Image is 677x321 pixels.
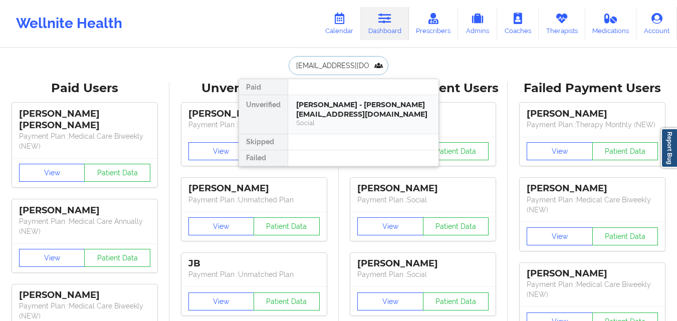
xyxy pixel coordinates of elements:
[19,131,150,151] p: Payment Plan : Medical Care Biweekly (NEW)
[188,183,320,194] div: [PERSON_NAME]
[239,134,288,150] div: Skipped
[357,217,423,235] button: View
[357,195,489,205] p: Payment Plan : Social
[19,289,150,301] div: [PERSON_NAME]
[592,227,658,245] button: Patient Data
[188,269,320,279] p: Payment Plan : Unmatched Plan
[19,205,150,216] div: [PERSON_NAME]
[423,142,489,160] button: Patient Data
[515,81,670,96] div: Failed Payment Users
[188,217,255,235] button: View
[239,95,288,134] div: Unverified
[19,108,150,131] div: [PERSON_NAME] [PERSON_NAME]
[188,258,320,269] div: JB
[539,7,585,40] a: Therapists
[585,7,637,40] a: Medications
[188,142,255,160] button: View
[254,292,320,310] button: Patient Data
[661,128,677,168] a: Report Bug
[239,150,288,166] div: Failed
[7,81,162,96] div: Paid Users
[254,217,320,235] button: Patient Data
[239,79,288,95] div: Paid
[19,164,85,182] button: View
[527,142,593,160] button: View
[357,269,489,279] p: Payment Plan : Social
[357,183,489,194] div: [PERSON_NAME]
[527,268,658,279] div: [PERSON_NAME]
[296,119,430,127] div: Social
[357,292,423,310] button: View
[188,292,255,310] button: View
[527,227,593,245] button: View
[423,217,489,235] button: Patient Data
[176,81,332,96] div: Unverified Users
[318,7,361,40] a: Calendar
[527,183,658,194] div: [PERSON_NAME]
[527,195,658,215] p: Payment Plan : Medical Care Biweekly (NEW)
[19,249,85,267] button: View
[188,108,320,120] div: [PERSON_NAME]
[19,216,150,236] p: Payment Plan : Medical Care Annually (NEW)
[188,120,320,130] p: Payment Plan : Unmatched Plan
[592,142,658,160] button: Patient Data
[361,7,409,40] a: Dashboard
[458,7,497,40] a: Admins
[527,108,658,120] div: [PERSON_NAME]
[409,7,459,40] a: Prescribers
[423,292,489,310] button: Patient Data
[84,164,150,182] button: Patient Data
[527,279,658,299] p: Payment Plan : Medical Care Biweekly (NEW)
[527,120,658,130] p: Payment Plan : Therapy Monthly (NEW)
[636,7,677,40] a: Account
[296,100,430,119] div: [PERSON_NAME] - [PERSON_NAME][EMAIL_ADDRESS][DOMAIN_NAME]
[188,195,320,205] p: Payment Plan : Unmatched Plan
[84,249,150,267] button: Patient Data
[19,301,150,321] p: Payment Plan : Medical Care Biweekly (NEW)
[497,7,539,40] a: Coaches
[357,258,489,269] div: [PERSON_NAME]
